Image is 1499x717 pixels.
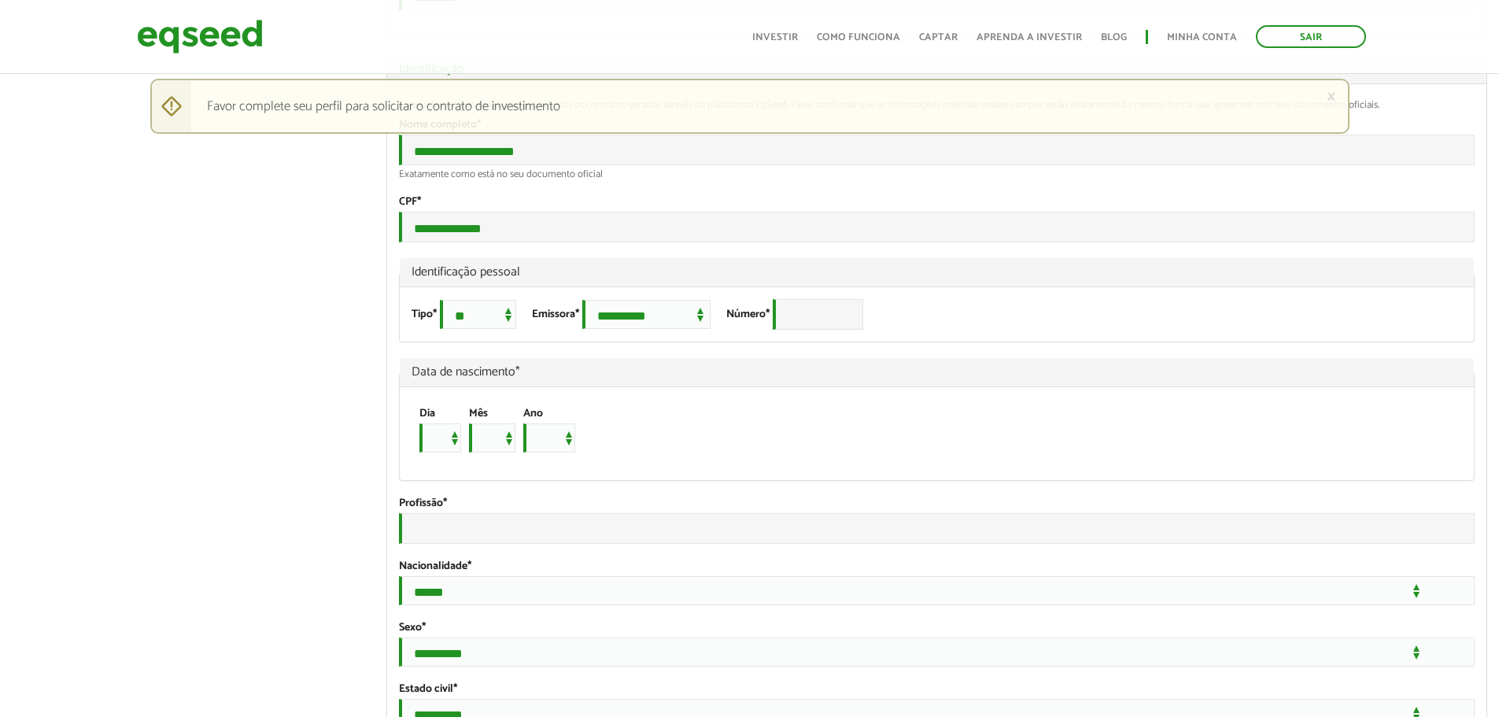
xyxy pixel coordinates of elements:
[399,684,457,695] label: Estado civil
[412,366,1462,379] span: Data de nascimento
[467,557,471,575] span: Este campo é obrigatório.
[433,305,437,323] span: Este campo é obrigatório.
[1167,32,1237,43] a: Minha conta
[575,305,579,323] span: Este campo é obrigatório.
[419,408,435,419] label: Dia
[422,619,426,637] span: Este campo é obrigatório.
[443,494,447,512] span: Este campo é obrigatório.
[417,193,421,211] span: Este campo é obrigatório.
[399,169,1475,179] div: Exatamente como está no seu documento oficial
[412,309,437,320] label: Tipo
[752,32,798,43] a: Investir
[817,32,900,43] a: Como funciona
[766,305,770,323] span: Este campo é obrigatório.
[1256,25,1366,48] a: Sair
[1101,32,1127,43] a: Blog
[919,32,958,43] a: Captar
[1327,88,1336,105] a: ×
[150,79,1349,134] div: Favor complete seu perfil para solicitar o contrato de investimento
[523,408,543,419] label: Ano
[453,680,457,698] span: Este campo é obrigatório.
[137,16,263,57] img: EqSeed
[469,408,488,419] label: Mês
[977,32,1082,43] a: Aprenda a investir
[399,197,421,208] label: CPF
[515,361,520,383] span: Este campo é obrigatório.
[399,63,1475,76] a: Identificação
[532,309,579,320] label: Emissora
[399,498,447,509] label: Profissão
[399,623,426,634] label: Sexo
[412,266,1462,279] span: Identificação pessoal
[726,309,770,320] label: Número
[399,561,471,572] label: Nacionalidade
